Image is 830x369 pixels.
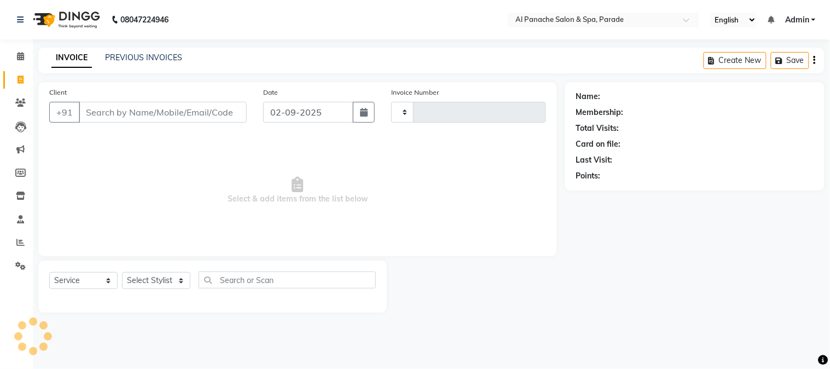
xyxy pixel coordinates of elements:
div: Name: [576,91,601,102]
button: +91 [49,102,80,123]
b: 08047224946 [120,4,169,35]
div: Last Visit: [576,154,613,166]
button: Save [771,52,809,69]
input: Search or Scan [199,272,376,289]
label: Client [49,88,67,97]
button: Create New [704,52,767,69]
label: Date [263,88,278,97]
div: Membership: [576,107,624,118]
div: Total Visits: [576,123,619,134]
input: Search by Name/Mobile/Email/Code [79,102,247,123]
div: Points: [576,170,601,182]
div: Card on file: [576,139,621,150]
label: Invoice Number [391,88,439,97]
a: PREVIOUS INVOICES [105,53,182,62]
span: Select & add items from the list below [49,136,546,245]
span: Admin [785,14,809,26]
a: INVOICE [51,48,92,68]
img: logo [28,4,103,35]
